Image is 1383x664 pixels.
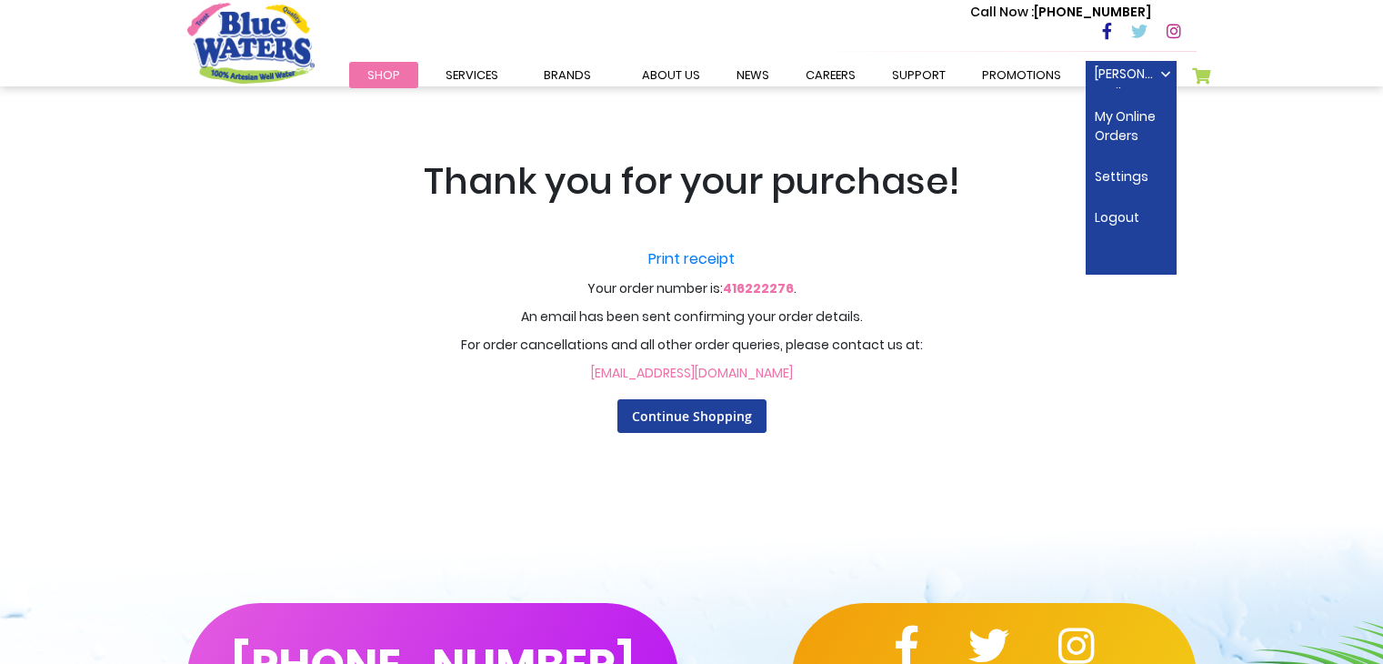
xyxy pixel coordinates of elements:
[970,3,1151,22] p: [PHONE_NUMBER]
[970,3,1034,21] span: Call Now :
[424,156,960,206] span: Thank you for your purchase!
[964,62,1079,88] a: Promotions
[591,364,793,382] a: [EMAIL_ADDRESS][DOMAIN_NAME]
[446,66,498,84] span: Services
[787,62,874,88] a: careers
[1086,61,1177,88] a: [PERSON_NAME] Smiles Dental Clinic
[128,239,1256,298] p: Your order number is: .
[1086,202,1177,234] a: Logout
[544,66,591,84] span: Brands
[632,407,752,425] span: Continue Shopping
[617,399,767,433] a: Continue Shopping
[624,62,718,88] a: about us
[367,66,400,84] span: Shop
[128,307,1256,327] p: An email has been sent confirming your order details.
[718,62,787,88] a: News
[187,3,315,83] a: store logo
[1086,101,1177,152] a: My Online Orders
[128,336,1256,355] p: For order cancellations and all other order queries, please contact us at:
[128,248,1256,270] a: Print receipt
[1086,161,1177,193] a: Settings
[874,62,964,88] a: support
[723,279,794,297] a: 416222276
